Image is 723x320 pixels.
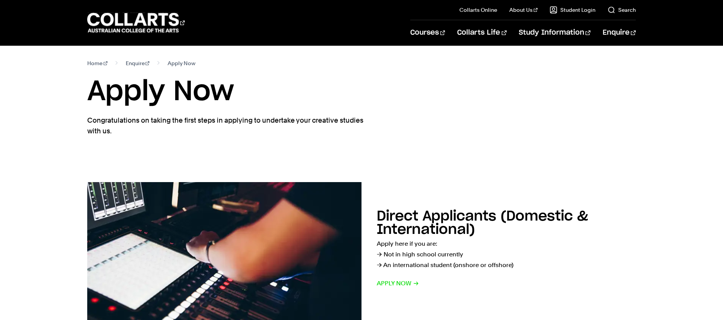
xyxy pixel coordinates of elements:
span: Apply now [377,278,419,289]
a: Student Login [550,6,595,14]
a: Enquire [603,20,636,45]
a: Study Information [519,20,590,45]
a: About Us [509,6,537,14]
a: Collarts Online [459,6,497,14]
h2: Direct Applicants (Domestic & International) [377,210,588,237]
div: Go to homepage [87,12,185,34]
span: Apply Now [168,58,195,69]
a: Search [608,6,636,14]
a: Collarts Life [457,20,506,45]
p: Congratulations on taking the first steps in applying to undertake your creative studies with us. [87,115,365,136]
a: Courses [410,20,445,45]
a: Home [87,58,107,69]
p: Apply here if you are: → Not in high school currently → An international student (onshore or offs... [377,238,636,270]
h1: Apply Now [87,75,636,109]
a: Enquire [126,58,150,69]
